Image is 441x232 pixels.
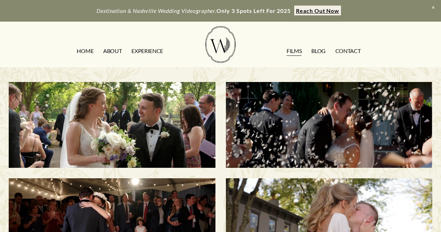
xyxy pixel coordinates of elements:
[9,82,215,168] a: Morgan & Tommy | Nashville, TN
[311,45,326,57] a: Blog
[287,45,302,57] a: FILMS
[77,45,93,57] a: HOME
[131,45,163,57] a: EXPERIENCE
[294,6,341,15] a: Reach Out Now
[226,82,432,168] a: Savannah & Tommy | Nashville, TN
[205,26,235,63] img: Wild Fern Weddings
[335,45,361,57] a: CONTACT
[296,7,339,14] strong: Reach Out Now
[103,45,122,57] a: ABOUT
